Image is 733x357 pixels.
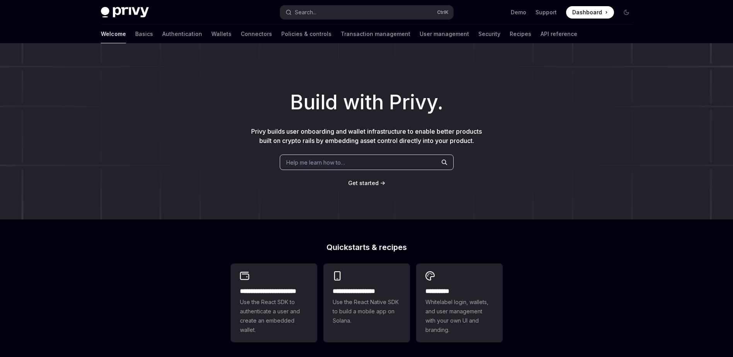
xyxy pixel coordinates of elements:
a: User management [420,25,469,43]
a: Welcome [101,25,126,43]
a: Get started [348,179,379,187]
span: Help me learn how to… [286,158,345,167]
span: Privy builds user onboarding and wallet infrastructure to enable better products built on crypto ... [251,127,482,144]
span: Use the React SDK to authenticate a user and create an embedded wallet. [240,297,308,335]
button: Open search [280,5,453,19]
a: **** *****Whitelabel login, wallets, and user management with your own UI and branding. [416,263,503,342]
span: Use the React Native SDK to build a mobile app on Solana. [333,297,401,325]
a: Basics [135,25,153,43]
a: Wallets [211,25,231,43]
a: Security [478,25,500,43]
a: API reference [541,25,577,43]
a: Authentication [162,25,202,43]
span: Dashboard [572,8,602,16]
img: dark logo [101,7,149,18]
a: Demo [511,8,526,16]
h1: Build with Privy. [12,87,721,117]
a: Policies & controls [281,25,332,43]
a: Dashboard [566,6,614,19]
span: Ctrl K [437,9,449,15]
a: Transaction management [341,25,410,43]
span: Get started [348,180,379,186]
h2: Quickstarts & recipes [231,243,503,251]
a: Connectors [241,25,272,43]
a: **** **** **** ***Use the React Native SDK to build a mobile app on Solana. [323,263,410,342]
span: Whitelabel login, wallets, and user management with your own UI and branding. [425,297,493,335]
a: Recipes [510,25,531,43]
a: Support [536,8,557,16]
div: Search... [295,8,316,17]
button: Toggle dark mode [620,6,633,19]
